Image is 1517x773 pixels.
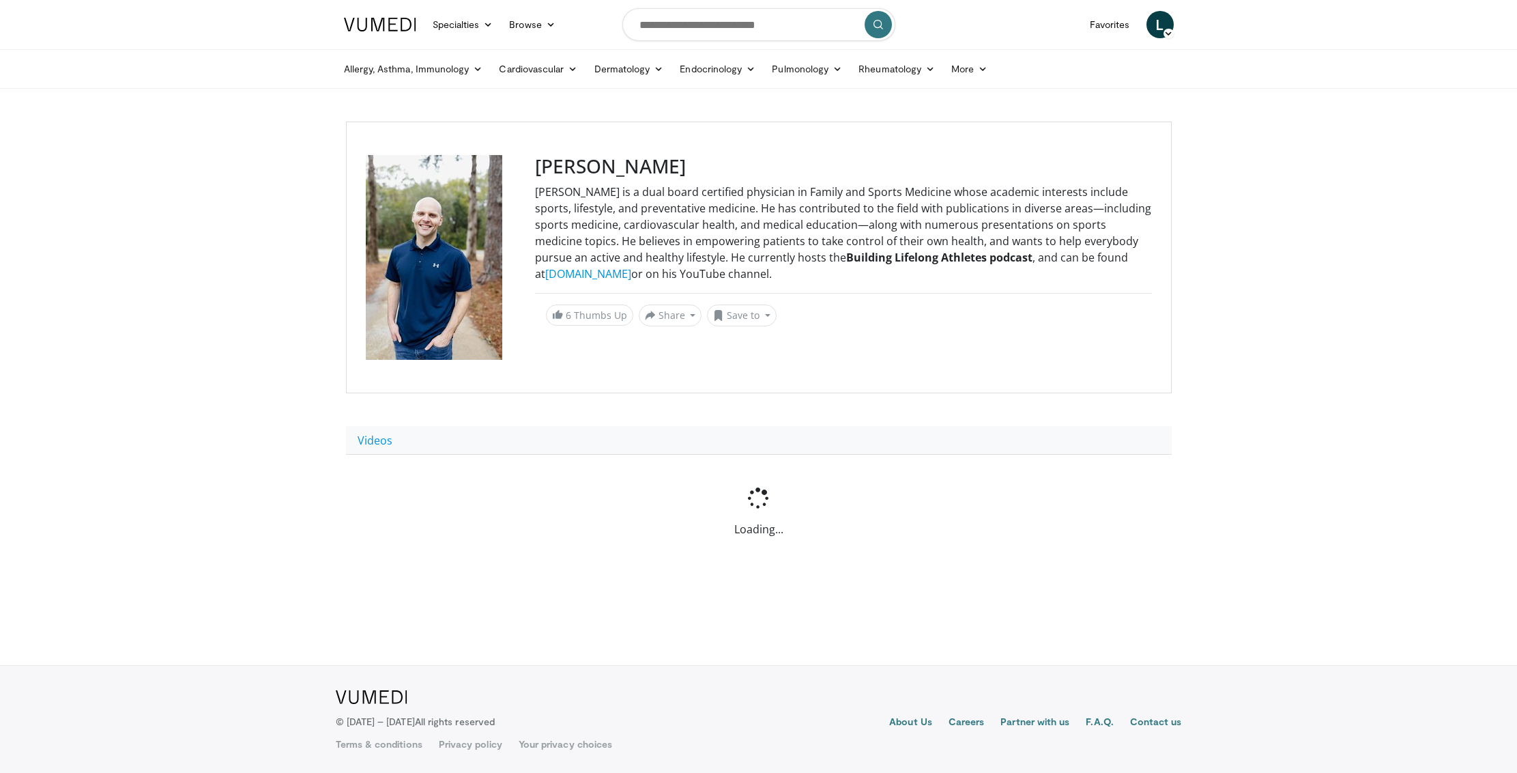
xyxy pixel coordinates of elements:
[336,715,495,729] p: © [DATE] – [DATE]
[566,309,571,322] span: 6
[519,737,612,751] a: Your privacy choices
[1082,11,1138,38] a: Favorites
[336,55,491,83] a: Allergy, Asthma, Immunology
[889,715,932,731] a: About Us
[622,8,895,41] input: Search topics, interventions
[344,18,416,31] img: VuMedi Logo
[850,55,943,83] a: Rheumatology
[586,55,672,83] a: Dermatology
[491,55,586,83] a: Cardiovascular
[949,715,985,731] a: Careers
[846,250,1032,265] strong: Building Lifelong Athletes podcast
[346,426,404,455] a: Videos
[1086,715,1113,731] a: F.A.Q.
[415,716,495,727] span: All rights reserved
[1146,11,1174,38] a: L
[346,521,1172,537] p: Loading...
[336,737,422,751] a: Terms & conditions
[535,155,1152,178] h3: [PERSON_NAME]
[336,690,407,704] img: VuMedi Logo
[1130,715,1182,731] a: Contact us
[546,305,633,326] a: 6 Thumbs Up
[501,11,564,38] a: Browse
[535,184,1152,282] p: [PERSON_NAME] is a dual board certified physician in Family and Sports Medicine whose academic in...
[671,55,764,83] a: Endocrinology
[545,266,631,281] a: [DOMAIN_NAME]
[424,11,502,38] a: Specialties
[707,305,777,326] button: Save to
[439,737,502,751] a: Privacy policy
[943,55,996,83] a: More
[764,55,850,83] a: Pulmonology
[1000,715,1069,731] a: Partner with us
[639,305,702,326] button: Share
